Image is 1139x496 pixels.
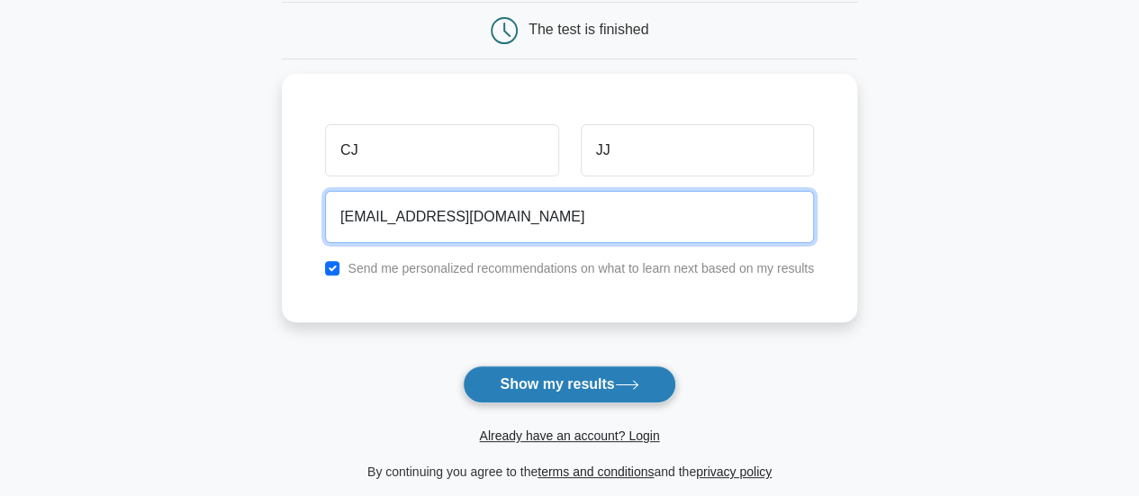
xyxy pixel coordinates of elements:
a: terms and conditions [538,464,654,479]
input: First name [325,124,558,176]
label: Send me personalized recommendations on what to learn next based on my results [348,261,814,275]
a: privacy policy [696,464,772,479]
input: Last name [581,124,814,176]
div: The test is finished [529,22,648,37]
button: Show my results [463,365,675,403]
a: Already have an account? Login [479,428,659,443]
div: By continuing you agree to the and the [271,461,868,482]
input: Email [325,191,814,243]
